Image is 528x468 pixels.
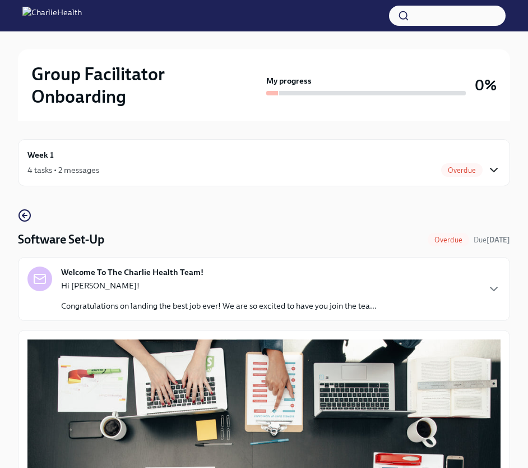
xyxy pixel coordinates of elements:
[474,235,510,245] span: September 30th, 2025 09:00
[487,236,510,244] strong: [DATE]
[61,300,377,311] p: Congratulations on landing the best job ever! We are so excited to have you join the tea...
[266,75,312,86] strong: My progress
[61,280,377,291] p: Hi [PERSON_NAME]!
[22,7,82,25] img: CharlieHealth
[27,164,99,176] div: 4 tasks • 2 messages
[475,75,497,95] h3: 0%
[428,236,469,244] span: Overdue
[31,63,262,108] h2: Group Facilitator Onboarding
[18,231,104,248] h4: Software Set-Up
[474,236,510,244] span: Due
[27,149,54,161] h6: Week 1
[61,267,203,278] strong: Welcome To The Charlie Health Team!
[441,166,483,175] span: Overdue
